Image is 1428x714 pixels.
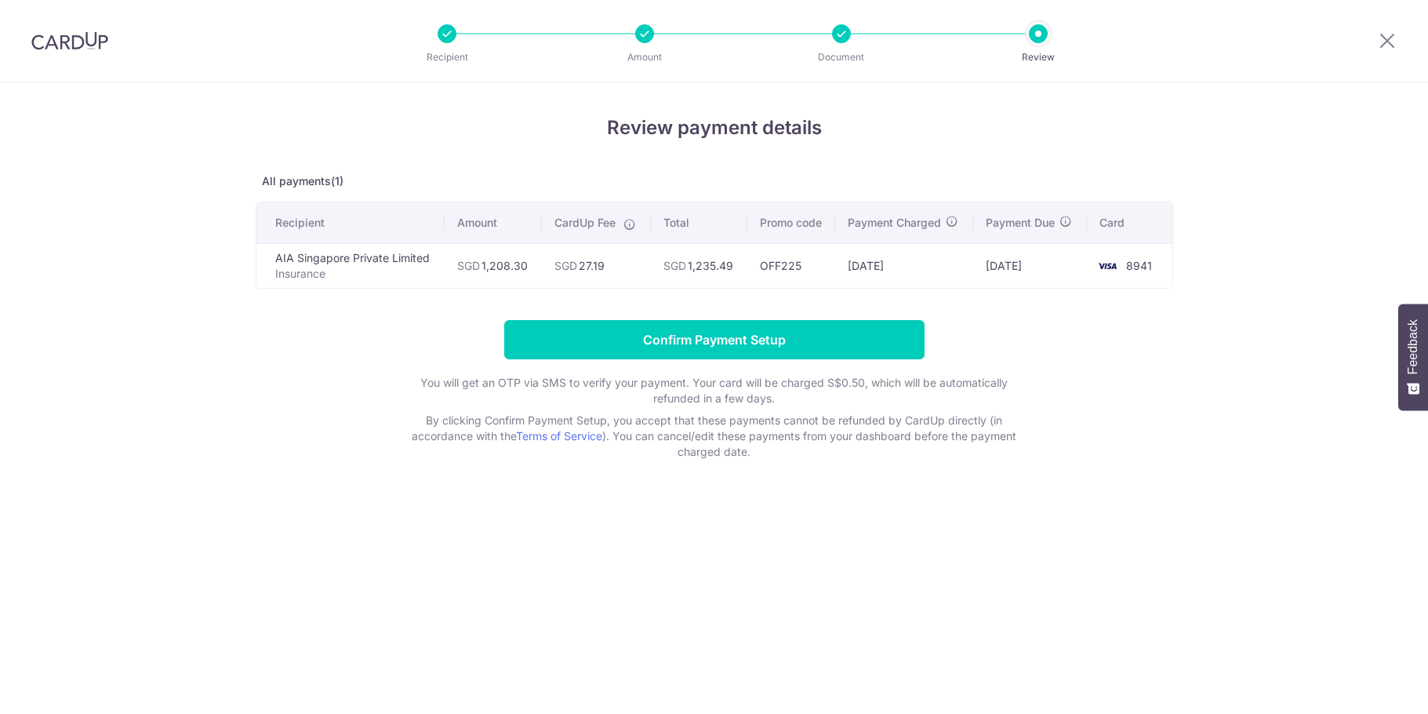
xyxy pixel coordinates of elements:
p: By clicking Confirm Payment Setup, you accept that these payments cannot be refunded by CardUp di... [401,413,1028,460]
span: Payment Charged [848,215,941,231]
span: SGD [554,259,577,272]
p: You will get an OTP via SMS to verify your payment. Your card will be charged S$0.50, which will ... [401,375,1028,406]
p: Amount [587,49,703,65]
td: 1,208.30 [445,243,542,288]
td: AIA Singapore Private Limited [256,243,445,288]
span: Feedback [1406,319,1420,374]
th: Promo code [747,202,836,243]
p: Recipient [389,49,505,65]
img: CardUp [31,31,108,50]
iframe: Opens a widget where you can find more information [1328,667,1412,706]
a: Terms of Service [516,429,602,443]
input: Confirm Payment Setup [504,320,925,359]
span: SGD [457,259,480,272]
span: CardUp Fee [554,215,616,231]
td: [DATE] [835,243,973,288]
td: OFF225 [747,243,836,288]
td: [DATE] [973,243,1086,288]
img: <span class="translation_missing" title="translation missing: en.account_steps.new_confirm_form.b... [1092,257,1123,275]
button: Feedback - Show survey [1398,304,1428,410]
td: 1,235.49 [651,243,747,288]
p: Document [783,49,899,65]
p: Review [980,49,1096,65]
th: Recipient [256,202,445,243]
p: All payments(1) [256,173,1173,189]
span: 8941 [1126,259,1152,272]
span: Payment Due [986,215,1055,231]
td: 27.19 [542,243,650,288]
h4: Review payment details [256,114,1173,142]
p: Insurance [275,266,433,282]
th: Total [651,202,747,243]
span: SGD [663,259,686,272]
th: Card [1087,202,1172,243]
th: Amount [445,202,542,243]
